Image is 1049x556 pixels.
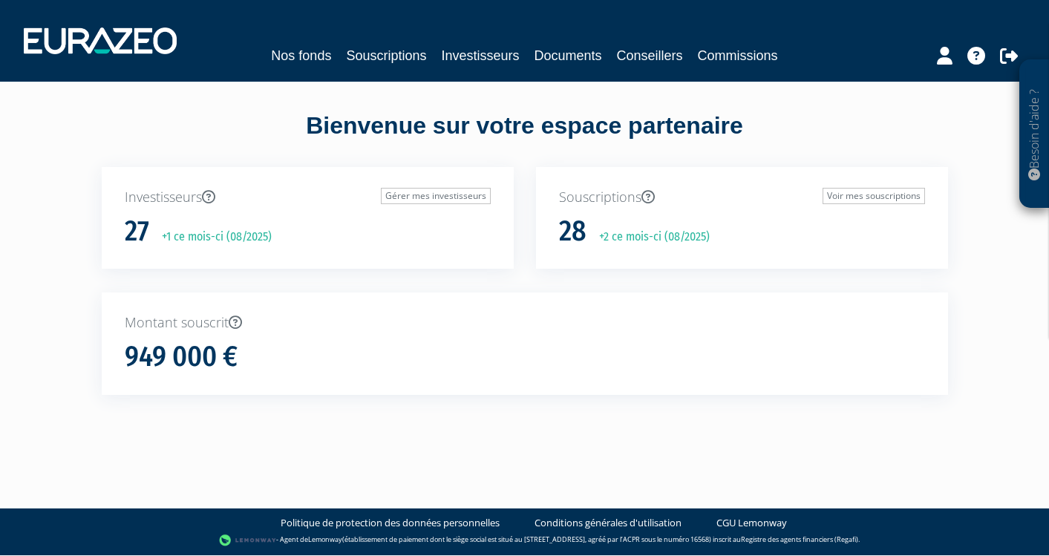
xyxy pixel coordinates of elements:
[823,188,925,204] a: Voir mes souscriptions
[15,533,1034,548] div: - Agent de (établissement de paiement dont le siège social est situé au [STREET_ADDRESS], agréé p...
[617,45,683,66] a: Conseillers
[1026,68,1043,201] p: Besoin d'aide ?
[219,533,276,548] img: logo-lemonway.png
[125,313,925,333] p: Montant souscrit
[741,534,858,544] a: Registre des agents financiers (Regafi)
[559,188,925,207] p: Souscriptions
[125,216,149,247] h1: 27
[308,534,342,544] a: Lemonway
[589,229,710,246] p: +2 ce mois-ci (08/2025)
[151,229,272,246] p: +1 ce mois-ci (08/2025)
[91,109,959,167] div: Bienvenue sur votre espace partenaire
[125,341,238,373] h1: 949 000 €
[346,45,426,66] a: Souscriptions
[535,45,602,66] a: Documents
[271,45,331,66] a: Nos fonds
[24,27,177,54] img: 1732889491-logotype_eurazeo_blanc_rvb.png
[441,45,519,66] a: Investisseurs
[381,188,491,204] a: Gérer mes investisseurs
[125,188,491,207] p: Investisseurs
[281,516,500,530] a: Politique de protection des données personnelles
[535,516,682,530] a: Conditions générales d'utilisation
[716,516,787,530] a: CGU Lemonway
[698,45,778,66] a: Commissions
[559,216,586,247] h1: 28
